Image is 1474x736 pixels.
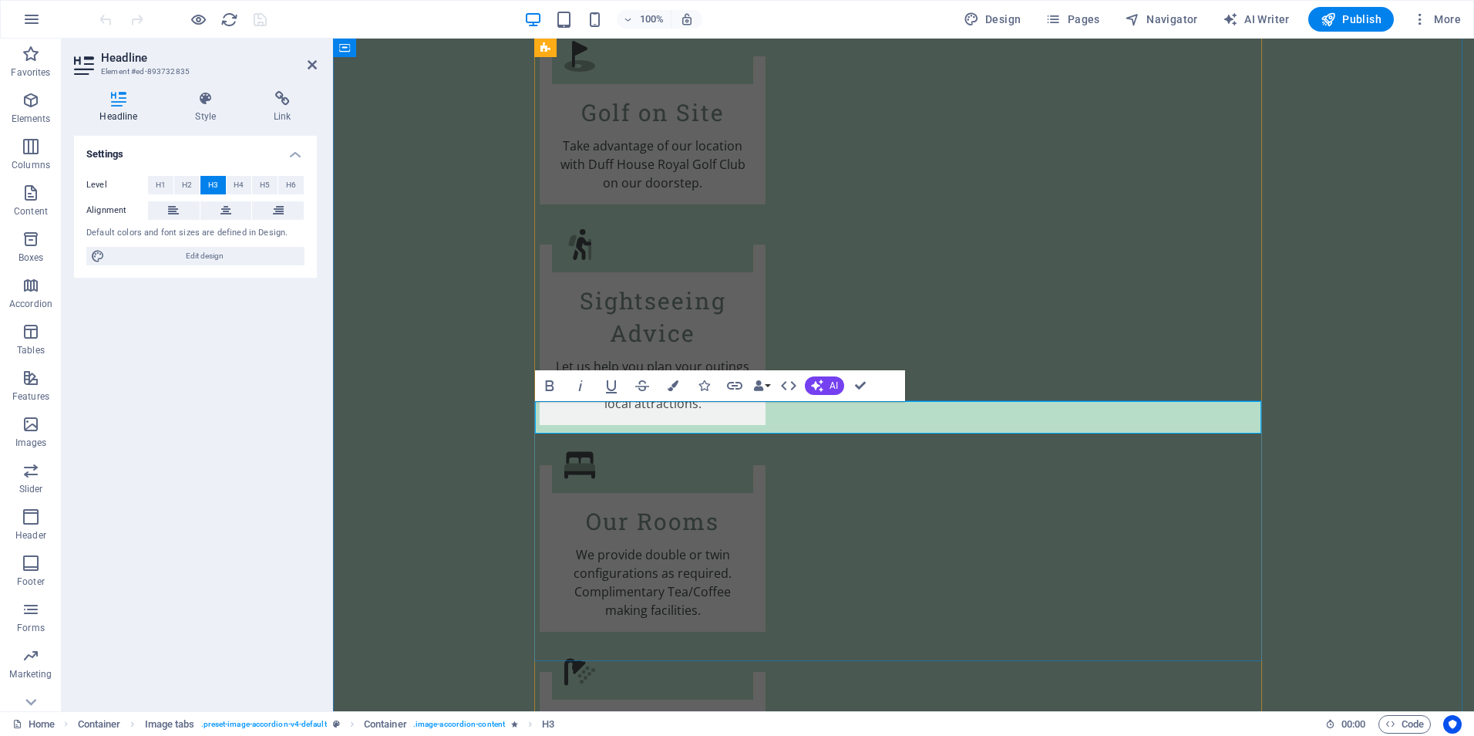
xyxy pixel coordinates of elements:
label: Level [86,176,148,194]
span: Publish [1321,12,1381,27]
h3: Element #ed-893732835 [101,65,286,79]
p: Content [14,205,48,218]
p: Forms [17,622,45,634]
span: H3 [208,176,218,194]
span: H5 [260,176,270,194]
button: Strikethrough [628,370,657,401]
div: Design (Ctrl+Alt+Y) [957,7,1028,32]
a: Click to cancel selection. Double-click to open Pages [12,715,55,734]
nav: breadcrumb [78,715,555,734]
span: 00 00 [1341,715,1365,734]
span: H2 [182,176,192,194]
i: On resize automatically adjust zoom level to fit chosen device. [680,12,694,26]
h2: Headline [101,51,317,65]
button: Bold (Ctrl+B) [535,370,564,401]
button: More [1406,7,1467,32]
label: Alignment [86,201,148,220]
button: H2 [174,176,200,194]
button: Click here to leave preview mode and continue editing [189,10,207,29]
i: Reload page [220,11,238,29]
button: Colors [658,370,688,401]
span: Click to select. Double-click to edit [145,715,195,734]
p: Accordion [9,298,52,310]
p: Images [15,437,47,449]
button: H6 [278,176,304,194]
button: Design [957,7,1028,32]
h4: Settings [74,136,317,164]
span: AI [830,381,838,390]
h4: Style [170,91,248,123]
button: H1 [148,176,173,194]
span: Click to select. Double-click to edit [542,715,554,734]
p: Slider [19,483,43,495]
p: Features [12,390,49,403]
span: Code [1385,715,1424,734]
button: Publish [1308,7,1394,32]
button: Confirm (Ctrl+⏎) [846,370,875,401]
h4: Link [248,91,317,123]
p: Elements [12,113,51,125]
button: H4 [227,176,252,194]
p: Columns [12,159,50,171]
button: AI [805,376,844,395]
button: H3 [200,176,226,194]
span: Pages [1045,12,1099,27]
h6: 100% [640,10,665,29]
p: Footer [17,576,45,588]
button: AI Writer [1217,7,1296,32]
h6: Session time [1325,715,1366,734]
button: Underline (Ctrl+U) [597,370,626,401]
button: Link [720,370,749,401]
h4: Headline [74,91,170,123]
button: H5 [252,176,278,194]
span: H1 [156,176,166,194]
span: Click to select. Double-click to edit [78,715,121,734]
span: . preset-image-accordion-v4-default [201,715,327,734]
button: reload [220,10,238,29]
i: Element contains an animation [511,720,518,728]
p: Boxes [19,252,44,264]
button: HTML [774,370,803,401]
span: H4 [234,176,244,194]
i: This element is a customizable preset [333,720,340,728]
p: Favorites [11,66,50,79]
button: Pages [1039,7,1105,32]
span: AI Writer [1223,12,1290,27]
span: H6 [286,176,296,194]
button: Usercentrics [1443,715,1462,734]
span: Click to select. Double-click to edit [364,715,407,734]
span: Edit design [109,247,300,265]
button: Code [1378,715,1431,734]
span: Navigator [1125,12,1198,27]
p: Header [15,529,46,542]
span: . image-accordion-content [413,715,505,734]
p: Tables [17,344,45,356]
button: Data Bindings [751,370,772,401]
button: Edit design [86,247,305,265]
span: Design [964,12,1021,27]
button: Italic (Ctrl+I) [566,370,595,401]
button: 100% [617,10,671,29]
p: Marketing [9,668,52,680]
span: : [1352,718,1355,730]
button: Navigator [1119,7,1204,32]
button: Icons [689,370,718,401]
span: More [1412,12,1461,27]
div: Default colors and font sizes are defined in Design. [86,227,305,240]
